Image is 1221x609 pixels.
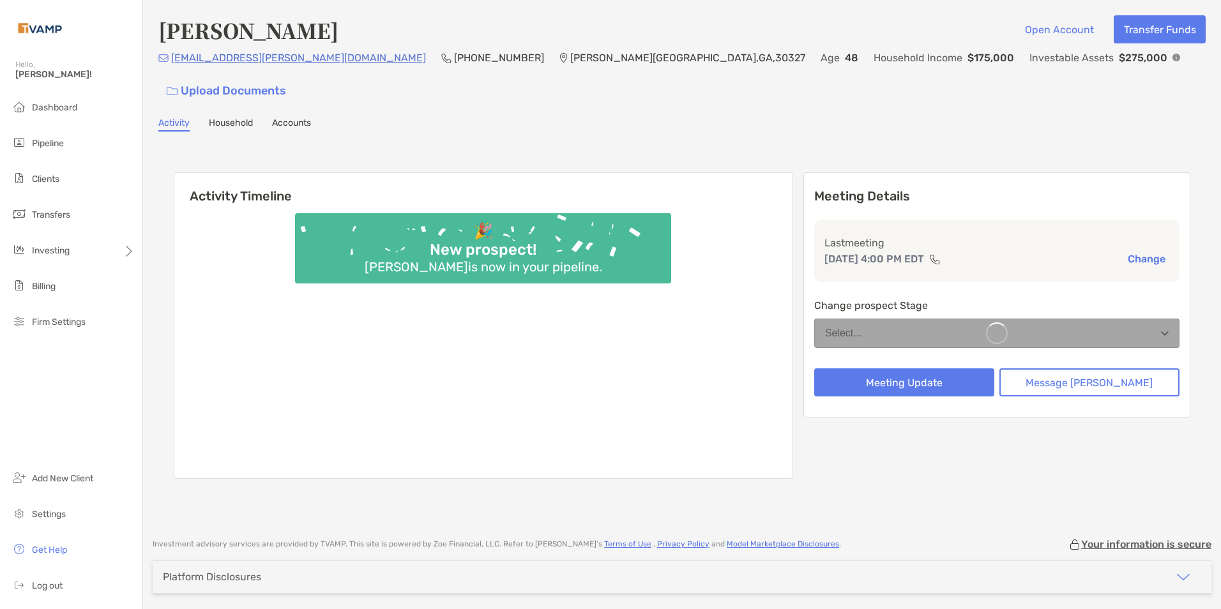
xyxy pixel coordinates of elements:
a: Privacy Policy [657,539,709,548]
p: [PERSON_NAME][GEOGRAPHIC_DATA] , GA , 30327 [570,50,805,66]
span: Add New Client [32,473,93,484]
img: icon arrow [1176,569,1191,585]
a: Terms of Use [604,539,651,548]
img: Location Icon [559,53,568,63]
button: Message [PERSON_NAME] [999,368,1179,396]
p: Your information is secure [1081,538,1211,550]
h6: Activity Timeline [174,173,793,204]
div: 🎉 [469,222,498,241]
img: logout icon [11,577,27,592]
p: Household Income [874,50,962,66]
img: add_new_client icon [11,470,27,485]
img: Info Icon [1172,54,1180,61]
p: Investable Assets [1029,50,1114,66]
img: pipeline icon [11,135,27,150]
img: Zoe Logo [15,5,64,51]
div: [PERSON_NAME] is now in your pipeline. [360,259,607,274]
img: communication type [929,254,941,264]
p: [DATE] 4:00 PM EDT [824,251,924,267]
button: Transfer Funds [1114,15,1206,43]
span: Investing [32,245,70,256]
p: Investment advisory services are provided by TVAMP . This site is powered by Zoe Financial, LLC. ... [153,539,841,549]
p: Meeting Details [814,188,1179,204]
p: $275,000 [1119,50,1167,66]
img: button icon [167,87,178,96]
span: Firm Settings [32,317,86,327]
img: investing icon [11,242,27,257]
img: billing icon [11,278,27,293]
h4: [PERSON_NAME] [158,15,338,45]
p: 48 [845,50,858,66]
span: Pipeline [32,138,64,149]
p: [PHONE_NUMBER] [454,50,544,66]
button: Open Account [1015,15,1103,43]
p: Change prospect Stage [814,297,1179,313]
a: Upload Documents [158,77,294,105]
img: get-help icon [11,541,27,557]
span: Billing [32,281,56,292]
img: firm-settings icon [11,313,27,329]
span: Log out [32,580,63,591]
p: Age [821,50,840,66]
p: [EMAIL_ADDRESS][PERSON_NAME][DOMAIN_NAME] [171,50,426,66]
span: [PERSON_NAME]! [15,69,135,80]
img: settings icon [11,506,27,521]
img: clients icon [11,170,27,186]
span: Clients [32,174,59,184]
a: Household [209,117,253,132]
a: Model Marketplace Disclosures [727,539,839,548]
img: Phone Icon [441,53,451,63]
a: Accounts [272,117,311,132]
img: dashboard icon [11,99,27,114]
span: Get Help [32,545,67,555]
img: transfers icon [11,206,27,222]
button: Change [1124,252,1169,266]
div: New prospect! [425,241,542,259]
span: Settings [32,509,66,520]
p: $175,000 [967,50,1014,66]
a: Activity [158,117,190,132]
p: Last meeting [824,235,1169,251]
img: Email Icon [158,54,169,62]
span: Transfers [32,209,70,220]
span: Dashboard [32,102,77,113]
button: Meeting Update [814,368,994,396]
div: Platform Disclosures [163,571,261,583]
